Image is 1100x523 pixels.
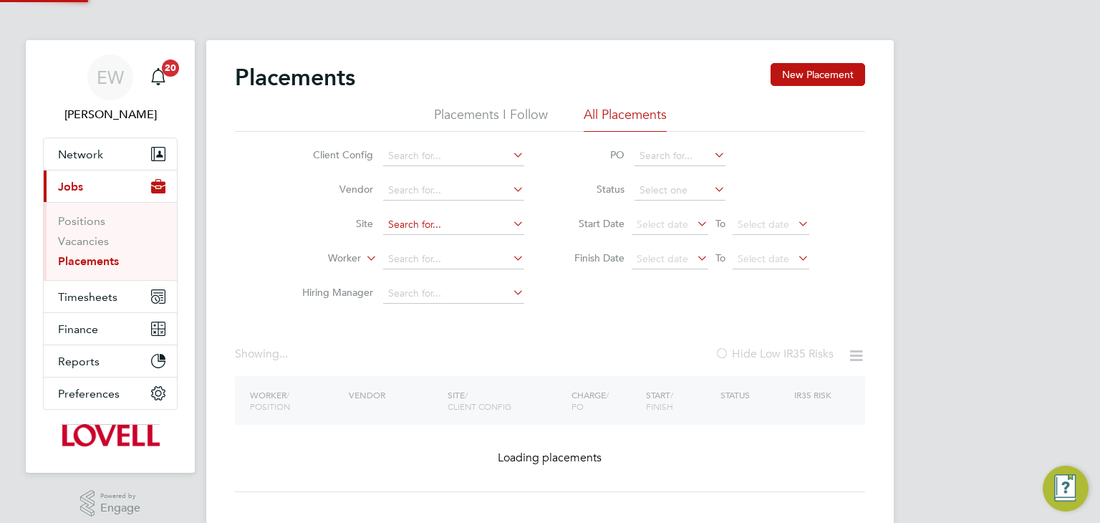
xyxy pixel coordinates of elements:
span: Select date [738,218,789,231]
button: Timesheets [44,281,177,312]
div: Showing [235,347,291,362]
span: Emma Wells [43,106,178,123]
button: Preferences [44,378,177,409]
span: Finance [58,322,98,336]
a: EW[PERSON_NAME] [43,54,178,123]
label: Client Config [291,148,373,161]
h2: Placements [235,63,355,92]
button: Engage Resource Center [1043,466,1089,512]
button: Network [44,138,177,170]
span: Jobs [58,180,83,193]
a: Positions [58,214,105,228]
span: To [711,249,730,267]
span: Select date [637,218,688,231]
span: Engage [100,502,140,514]
input: Search for... [635,146,725,166]
button: Jobs [44,171,177,202]
img: lovell-logo-retina.png [61,424,159,447]
a: Powered byEngage [80,490,141,517]
input: Select one [635,181,725,201]
a: Placements [58,254,119,268]
input: Search for... [383,284,524,304]
span: Reports [58,355,100,368]
span: Timesheets [58,290,117,304]
label: Vendor [291,183,373,196]
span: Select date [637,252,688,265]
span: Network [58,148,103,161]
span: Powered by [100,490,140,502]
button: Finance [44,313,177,345]
a: Go to home page [43,424,178,447]
span: EW [97,68,124,87]
li: All Placements [584,106,667,132]
label: Worker [279,251,361,266]
span: ... [279,347,288,361]
a: Vacancies [58,234,109,248]
input: Search for... [383,215,524,235]
label: PO [560,148,624,161]
span: Preferences [58,387,120,400]
label: Finish Date [560,251,624,264]
label: Site [291,217,373,230]
nav: Main navigation [26,40,195,473]
li: Placements I Follow [434,106,548,132]
span: 20 [162,59,179,77]
label: Status [560,183,624,196]
button: New Placement [771,63,865,86]
span: Select date [738,252,789,265]
button: Reports [44,345,177,377]
div: Jobs [44,202,177,280]
label: Start Date [560,217,624,230]
label: Hiring Manager [291,286,373,299]
span: To [711,214,730,233]
a: 20 [144,54,173,100]
input: Search for... [383,146,524,166]
input: Search for... [383,181,524,201]
label: Hide Low IR35 Risks [715,347,834,361]
input: Search for... [383,249,524,269]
